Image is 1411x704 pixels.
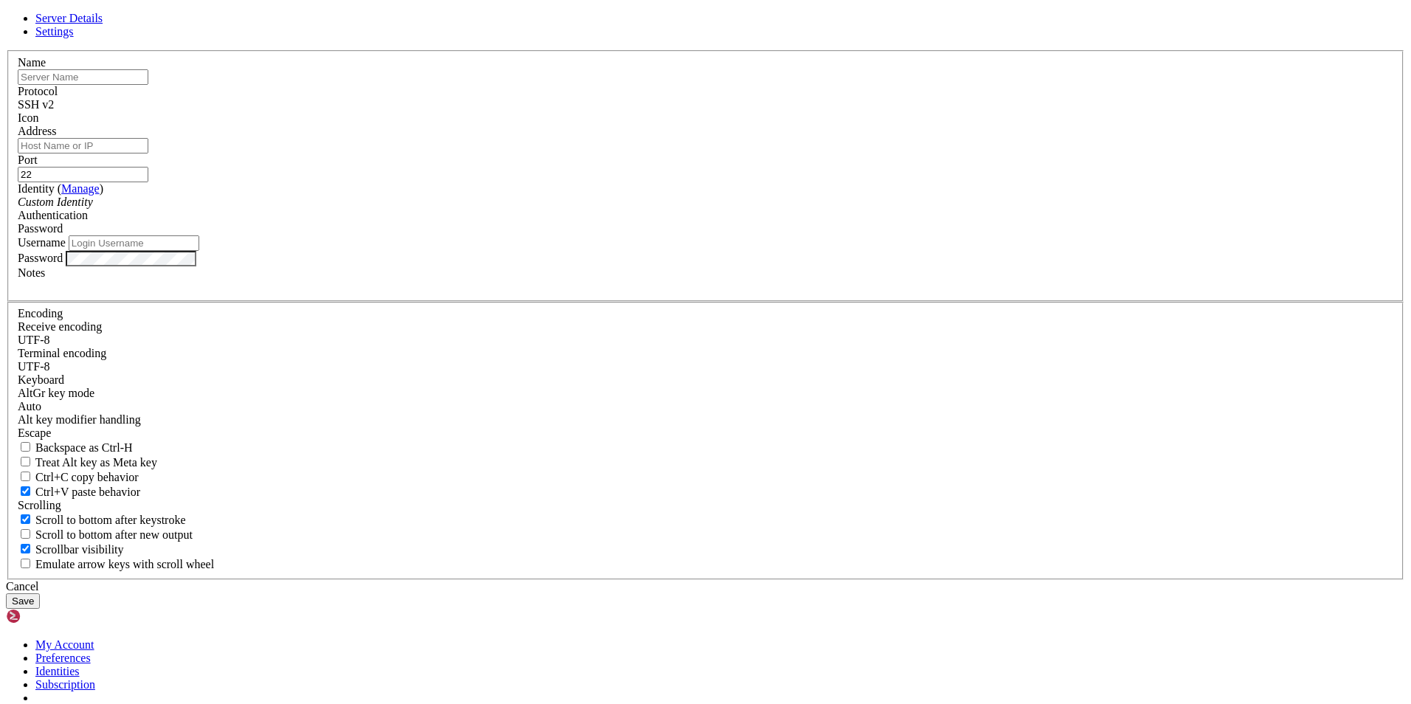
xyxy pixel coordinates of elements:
[18,499,61,511] label: Scrolling
[21,514,30,524] input: Scroll to bottom after keystroke
[18,222,1393,235] div: Password
[21,442,30,452] input: Backspace as Ctrl-H
[21,544,30,553] input: Scrollbar visibility
[18,400,41,413] span: Auto
[18,56,46,69] label: Name
[18,528,193,541] label: Scroll to bottom after new output.
[18,486,140,498] label: Ctrl+V pastes if true, sends ^V to host if false. Ctrl+Shift+V sends ^V to host if true, pastes i...
[18,196,93,208] i: Custom Identity
[6,609,91,624] img: Shellngn
[35,678,95,691] a: Subscription
[18,387,94,399] label: Set the expected encoding for data received from the host. If the encodings do not match, visual ...
[18,413,141,426] label: Controls how the Alt key is handled. Escape: Send an ESC prefix. 8-Bit: Add 128 to the typed char...
[18,98,54,111] span: SSH v2
[18,153,38,166] label: Port
[35,486,140,498] span: Ctrl+V paste behavior
[35,528,193,541] span: Scroll to bottom after new output
[69,235,199,251] input: Login Username
[21,559,30,568] input: Emulate arrow keys with scroll wheel
[35,471,139,483] span: Ctrl+C copy behavior
[61,182,100,195] a: Manage
[18,360,1393,373] div: UTF-8
[35,665,80,677] a: Identities
[21,529,30,539] input: Scroll to bottom after new output
[18,111,38,124] label: Icon
[18,266,45,279] label: Notes
[18,307,63,320] label: Encoding
[18,196,1393,209] div: Custom Identity
[35,652,91,664] a: Preferences
[18,98,1393,111] div: SSH v2
[35,558,214,570] span: Emulate arrow keys with scroll wheel
[18,209,88,221] label: Authentication
[18,400,1393,413] div: Auto
[21,457,30,466] input: Treat Alt key as Meta key
[6,593,40,609] button: Save
[6,580,1405,593] div: Cancel
[35,456,157,469] span: Treat Alt key as Meta key
[35,441,133,454] span: Backspace as Ctrl-H
[18,252,63,264] label: Password
[18,456,157,469] label: Whether the Alt key acts as a Meta key or as a distinct Alt key.
[18,373,64,386] label: Keyboard
[18,347,106,359] label: The default terminal encoding. ISO-2022 enables character map translations (like graphics maps). ...
[35,514,186,526] span: Scroll to bottom after keystroke
[18,182,103,195] label: Identity
[18,138,148,153] input: Host Name or IP
[18,85,58,97] label: Protocol
[21,472,30,481] input: Ctrl+C copy behavior
[18,222,63,235] span: Password
[18,514,186,526] label: Whether to scroll to the bottom on any keystroke.
[18,167,148,182] input: Port Number
[18,360,50,373] span: UTF-8
[18,427,51,439] span: Escape
[18,558,214,570] label: When using the alternative screen buffer, and DECCKM (Application Cursor Keys) is active, mouse w...
[35,12,103,24] a: Server Details
[35,638,94,651] a: My Account
[18,543,124,556] label: The vertical scrollbar mode.
[18,471,139,483] label: Ctrl-C copies if true, send ^C to host if false. Ctrl-Shift-C sends ^C to host if true, copies if...
[35,543,124,556] span: Scrollbar visibility
[58,182,103,195] span: ( )
[35,25,74,38] a: Settings
[18,334,50,346] span: UTF-8
[18,427,1393,440] div: Escape
[18,125,56,137] label: Address
[18,320,102,333] label: Set the expected encoding for data received from the host. If the encodings do not match, visual ...
[18,69,148,85] input: Server Name
[21,486,30,496] input: Ctrl+V paste behavior
[18,334,1393,347] div: UTF-8
[18,441,133,454] label: If true, the backspace should send BS ('\x08', aka ^H). Otherwise the backspace key should send '...
[18,236,66,249] label: Username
